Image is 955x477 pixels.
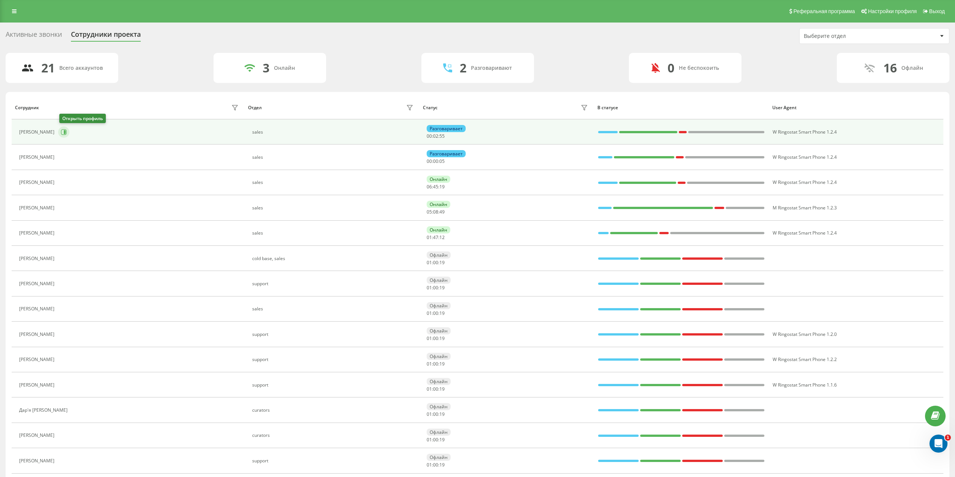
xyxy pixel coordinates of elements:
div: [PERSON_NAME] [19,230,56,236]
span: W Ringostat Smart Phone 1.1.6 [773,382,837,388]
div: [PERSON_NAME] [19,357,56,362]
span: 01 [427,310,432,316]
span: 01 [427,361,432,367]
span: 19 [439,361,445,367]
span: 49 [439,209,445,215]
div: : : [427,361,445,367]
div: : : [427,412,445,417]
span: Реферальная программа [793,8,855,14]
div: support [252,382,415,388]
span: 08 [433,209,438,215]
iframe: Intercom live chat [929,435,947,453]
div: 16 [883,61,897,75]
div: : : [427,437,445,442]
span: 00 [433,386,438,392]
div: Отдел [248,105,262,110]
span: 00 [433,310,438,316]
div: Статус [423,105,438,110]
span: 1 [945,435,951,441]
div: : : [427,462,445,468]
div: : : [427,387,445,392]
span: 00 [433,284,438,291]
div: support [252,357,415,362]
div: : : [427,260,445,265]
span: 00 [433,436,438,443]
div: Офлайн [427,378,451,385]
div: support [252,332,415,337]
div: sales [252,205,415,211]
div: sales [252,180,415,185]
span: 00 [427,158,432,164]
div: Офлайн [427,454,451,461]
div: : : [427,159,445,164]
span: 02 [433,133,438,139]
span: 06 [427,184,432,190]
span: 00 [433,259,438,266]
div: [PERSON_NAME] [19,306,56,311]
div: User Agent [772,105,940,110]
div: [PERSON_NAME] [19,256,56,261]
span: 01 [427,259,432,266]
div: : : [427,285,445,290]
div: [PERSON_NAME] [19,180,56,185]
div: [PERSON_NAME] [19,433,56,438]
span: 19 [439,259,445,266]
div: cold base, sales [252,256,415,261]
span: 55 [439,133,445,139]
span: W Ringostat Smart Phone 1.2.4 [773,230,837,236]
div: Офлайн [901,65,923,71]
div: 3 [263,61,269,75]
div: sales [252,230,415,236]
span: 01 [427,335,432,342]
span: 19 [439,335,445,342]
span: Выход [929,8,945,14]
div: [PERSON_NAME] [19,332,56,337]
span: 05 [427,209,432,215]
div: : : [427,209,445,215]
div: sales [252,129,415,135]
span: 01 [427,234,432,241]
div: Офлайн [427,251,451,259]
div: : : [427,311,445,316]
div: Дар'я [PERSON_NAME] [19,408,69,413]
span: 05 [439,158,445,164]
div: curators [252,433,415,438]
div: Открыть профиль [59,114,106,123]
span: 47 [433,234,438,241]
div: Сотрудники проекта [71,30,141,42]
div: Офлайн [427,429,451,436]
div: [PERSON_NAME] [19,205,56,211]
span: M Ringostat Smart Phone 1.2.3 [773,205,837,211]
span: Настройки профиля [868,8,917,14]
span: 00 [433,335,438,342]
span: W Ringostat Smart Phone 1.2.2 [773,356,837,363]
span: 00 [427,133,432,139]
span: 19 [439,184,445,190]
span: 01 [427,411,432,417]
span: 19 [439,386,445,392]
div: [PERSON_NAME] [19,458,56,463]
div: Офлайн [427,277,451,284]
span: W Ringostat Smart Phone 1.2.4 [773,129,837,135]
div: Сотрудник [15,105,39,110]
div: 21 [41,61,55,75]
span: 00 [433,411,438,417]
div: Офлайн [427,353,451,360]
div: sales [252,155,415,160]
span: 45 [433,184,438,190]
div: Офлайн [427,302,451,309]
span: 19 [439,284,445,291]
div: Онлайн [427,226,450,233]
div: Онлайн [427,176,450,183]
span: 19 [439,310,445,316]
span: 00 [433,462,438,468]
div: : : [427,184,445,190]
span: 01 [427,462,432,468]
div: Выберите отдел [804,33,893,39]
div: support [252,281,415,286]
div: : : [427,235,445,240]
div: Разговаривает [427,150,466,157]
span: 01 [427,436,432,443]
div: [PERSON_NAME] [19,281,56,286]
div: Онлайн [427,201,450,208]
